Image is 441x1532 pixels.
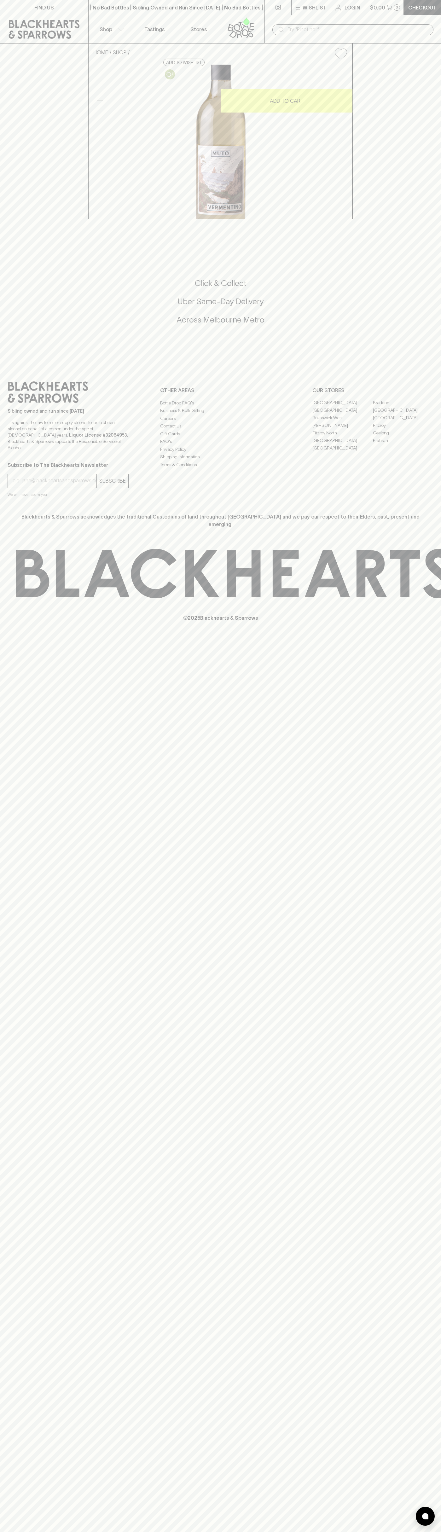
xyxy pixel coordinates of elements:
[422,1513,428,1519] img: bubble-icon
[8,491,129,498] p: We will never spam you
[160,430,281,438] a: Gift Cards
[373,437,433,444] a: Prahran
[163,68,177,81] a: Controlled exposure to oxygen, adding complexity and sometimes developed characteristics.
[373,414,433,422] a: [GEOGRAPHIC_DATA]
[312,429,373,437] a: Fitzroy North
[100,26,112,33] p: Shop
[13,476,96,486] input: e.g. jane@blackheartsandsparrows.com.au
[99,477,126,485] p: SUBSCRIBE
[312,422,373,429] a: [PERSON_NAME]
[370,4,385,11] p: $0.00
[373,399,433,407] a: Braddon
[312,414,373,422] a: Brunswick West
[312,407,373,414] a: [GEOGRAPHIC_DATA]
[144,26,165,33] p: Tastings
[221,89,352,113] button: ADD TO CART
[373,429,433,437] a: Geelong
[160,407,281,415] a: Business & Bulk Gifting
[34,4,54,11] p: FIND US
[8,278,433,288] h5: Click & Collect
[8,461,129,469] p: Subscribe to The Blackhearts Newsletter
[160,386,281,394] p: OTHER AREAS
[303,4,327,11] p: Wishlist
[165,69,175,79] img: Oxidative
[345,4,360,11] p: Login
[8,315,433,325] h5: Across Melbourne Metro
[312,437,373,444] a: [GEOGRAPHIC_DATA]
[12,513,429,528] p: Blackhearts & Sparrows acknowledges the traditional Custodians of land throughout [GEOGRAPHIC_DAT...
[8,408,129,414] p: Sibling owned and run since [DATE]
[408,4,437,11] p: Checkout
[373,407,433,414] a: [GEOGRAPHIC_DATA]
[160,445,281,453] a: Privacy Policy
[332,46,350,62] button: Add to wishlist
[8,419,129,451] p: It is against the law to sell or supply alcohol to, or to obtain alcohol on behalf of a person un...
[69,432,127,438] strong: Liquor License #32064953
[287,25,428,35] input: Try "Pinot noir"
[160,422,281,430] a: Contact Us
[396,6,398,9] p: 0
[8,296,433,307] h5: Uber Same-Day Delivery
[132,15,177,43] a: Tastings
[89,15,133,43] button: Shop
[160,415,281,422] a: Careers
[373,422,433,429] a: Fitzroy
[160,399,281,407] a: Bottle Drop FAQ's
[160,453,281,461] a: Shipping Information
[160,461,281,468] a: Terms & Conditions
[312,444,373,452] a: [GEOGRAPHIC_DATA]
[312,399,373,407] a: [GEOGRAPHIC_DATA]
[97,474,128,488] button: SUBSCRIBE
[177,15,221,43] a: Stores
[312,386,433,394] p: OUR STORES
[89,65,352,219] img: 40941.png
[163,59,205,66] button: Add to wishlist
[190,26,207,33] p: Stores
[94,49,108,55] a: HOME
[8,253,433,358] div: Call to action block
[113,49,126,55] a: SHOP
[160,438,281,445] a: FAQ's
[270,97,304,105] p: ADD TO CART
